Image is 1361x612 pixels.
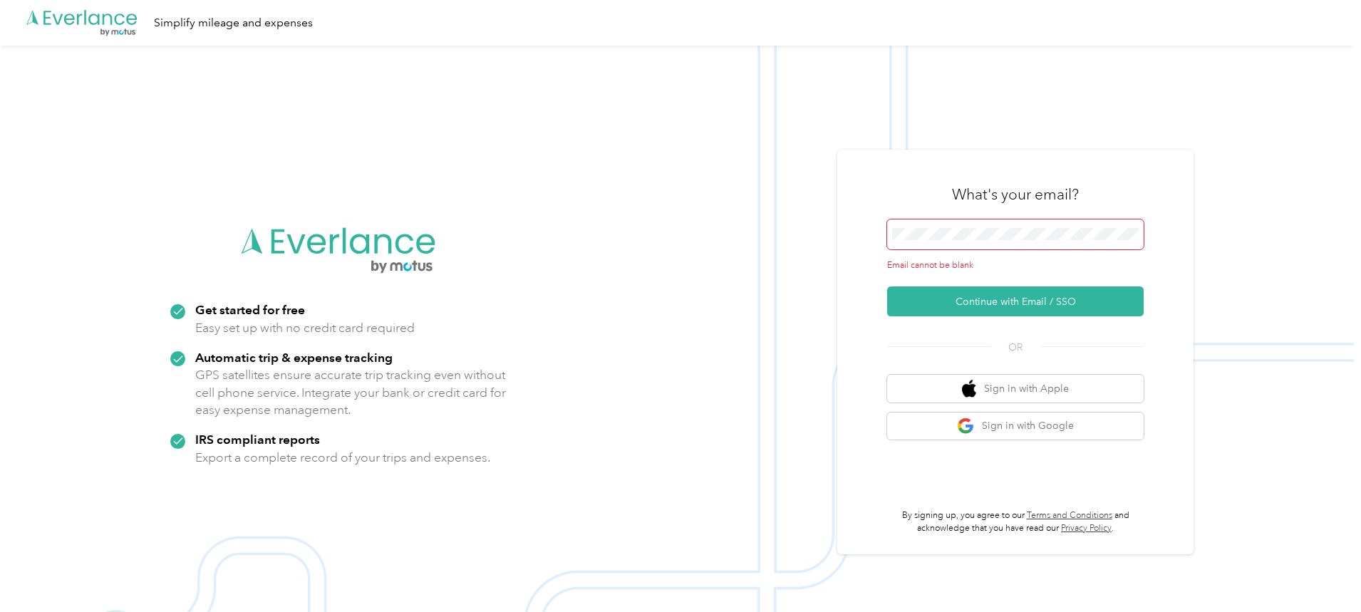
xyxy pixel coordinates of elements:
[1061,523,1112,534] a: Privacy Policy
[887,375,1144,403] button: apple logoSign in with Apple
[1027,510,1112,521] a: Terms and Conditions
[195,302,305,317] strong: Get started for free
[195,350,393,365] strong: Automatic trip & expense tracking
[990,340,1040,355] span: OR
[195,449,490,467] p: Export a complete record of your trips and expenses.
[887,509,1144,534] p: By signing up, you agree to our and acknowledge that you have read our .
[195,432,320,447] strong: IRS compliant reports
[887,259,1144,272] div: Email cannot be blank
[887,286,1144,316] button: Continue with Email / SSO
[887,413,1144,440] button: google logoSign in with Google
[952,185,1079,204] h3: What's your email?
[154,14,313,32] div: Simplify mileage and expenses
[195,366,507,419] p: GPS satellites ensure accurate trip tracking even without cell phone service. Integrate your bank...
[957,417,975,435] img: google logo
[195,319,415,337] p: Easy set up with no credit card required
[962,380,976,398] img: apple logo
